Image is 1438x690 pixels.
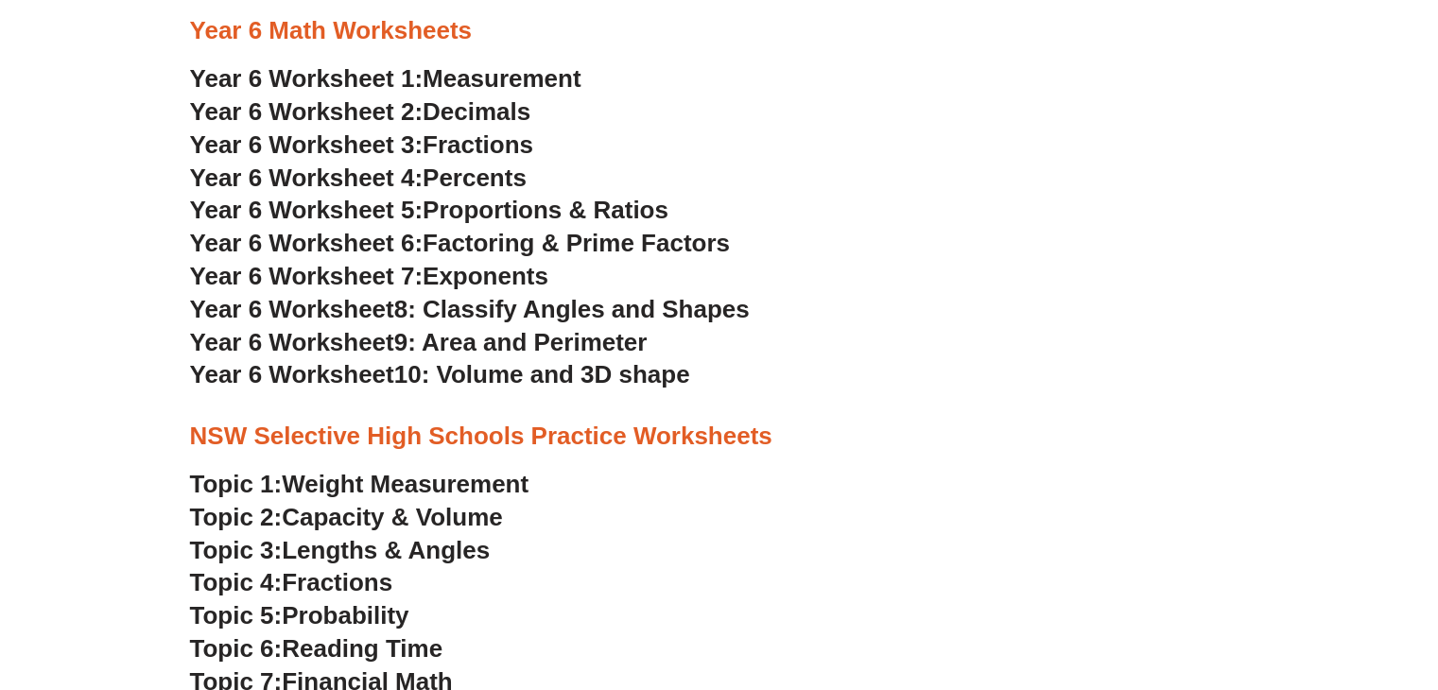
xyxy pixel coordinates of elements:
span: Topic 3: [190,536,283,564]
a: Topic 1:Weight Measurement [190,470,529,498]
span: Year 6 Worksheet 6: [190,229,424,257]
span: Topic 1: [190,470,283,498]
span: Topic 2: [190,503,283,531]
a: Year 6 Worksheet 4:Percents [190,164,527,192]
span: 8: Classify Angles and Shapes [394,295,750,323]
a: Year 6 Worksheet9: Area and Perimeter [190,328,648,356]
span: Factoring & Prime Factors [423,229,730,257]
a: Year 6 Worksheet10: Volume and 3D shape [190,360,690,388]
a: Year 6 Worksheet 3:Fractions [190,130,533,159]
span: Exponents [423,262,548,290]
span: Year 6 Worksheet 3: [190,130,424,159]
span: Year 6 Worksheet [190,328,394,356]
a: Topic 5:Probability [190,601,409,630]
iframe: Chat Widget [1123,477,1438,690]
span: Fractions [423,130,533,159]
a: Topic 2:Capacity & Volume [190,503,503,531]
a: Year 6 Worksheet 5:Proportions & Ratios [190,196,668,224]
span: Capacity & Volume [282,503,502,531]
span: Weight Measurement [282,470,528,498]
a: Year 6 Worksheet 6:Factoring & Prime Factors [190,229,730,257]
span: Year 6 Worksheet [190,360,394,388]
span: Decimals [423,97,530,126]
a: Year 6 Worksheet 7:Exponents [190,262,548,290]
span: 9: Area and Perimeter [394,328,648,356]
a: Topic 4:Fractions [190,568,393,596]
a: Topic 6:Reading Time [190,634,443,663]
a: Year 6 Worksheet 1:Measurement [190,64,581,93]
span: Lengths & Angles [282,536,490,564]
span: Topic 4: [190,568,283,596]
a: Topic 3:Lengths & Angles [190,536,491,564]
span: Year 6 Worksheet 4: [190,164,424,192]
span: Year 6 Worksheet 2: [190,97,424,126]
span: 10: Volume and 3D shape [394,360,690,388]
h3: NSW Selective High Schools Practice Worksheets [190,421,1249,453]
span: Year 6 Worksheet 1: [190,64,424,93]
span: Topic 5: [190,601,283,630]
span: Topic 6: [190,634,283,663]
span: Year 6 Worksheet [190,295,394,323]
span: Percents [423,164,527,192]
a: Year 6 Worksheet8: Classify Angles and Shapes [190,295,750,323]
span: Probability [282,601,408,630]
span: Proportions & Ratios [423,196,668,224]
h3: Year 6 Math Worksheets [190,15,1249,47]
span: Year 6 Worksheet 7: [190,262,424,290]
span: Year 6 Worksheet 5: [190,196,424,224]
span: Fractions [282,568,392,596]
a: Year 6 Worksheet 2:Decimals [190,97,531,126]
span: Measurement [423,64,581,93]
span: Reading Time [282,634,442,663]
